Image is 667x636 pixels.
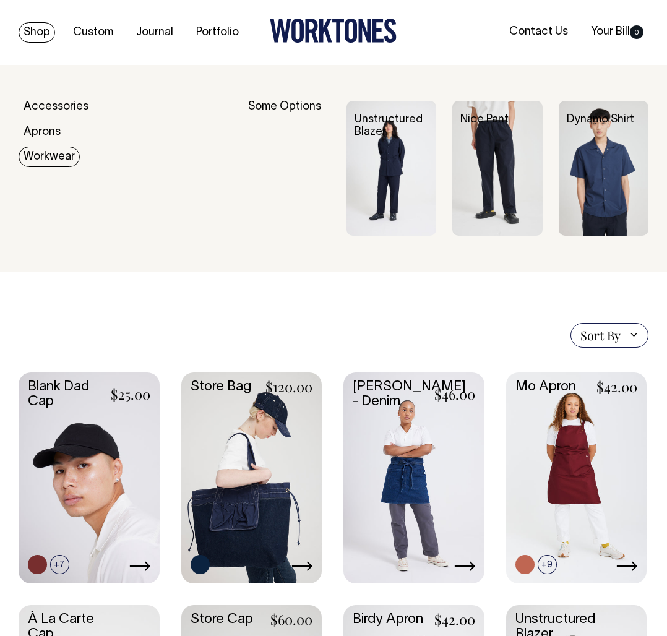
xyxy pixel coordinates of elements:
a: Contact Us [504,22,573,42]
a: Portfolio [191,22,244,43]
a: Dynamo Shirt [567,114,634,125]
span: +7 [50,555,69,574]
div: Some Options [248,101,330,236]
a: Custom [68,22,118,43]
a: Nice Pant [460,114,509,125]
img: Nice Pant [452,101,542,236]
a: Journal [131,22,178,43]
img: Unstructured Blazer [346,101,436,236]
span: 0 [630,25,643,39]
img: Dynamo Shirt [559,101,648,236]
span: +9 [538,555,557,574]
a: Shop [19,22,55,43]
a: Your Bill0 [586,22,648,42]
a: Aprons [19,122,66,142]
a: Unstructured Blazer [355,114,423,137]
a: Accessories [19,97,93,117]
span: Sort By [580,328,621,343]
a: Workwear [19,147,80,167]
